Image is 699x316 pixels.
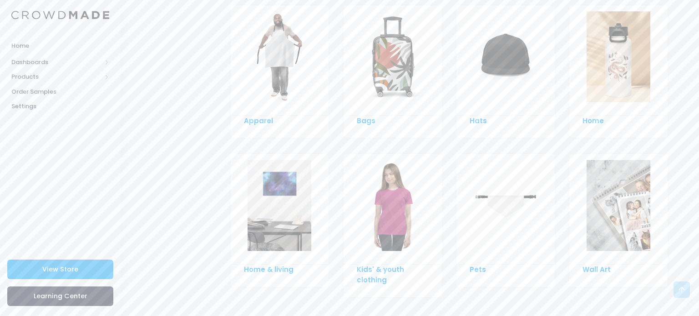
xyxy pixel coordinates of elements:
[11,58,101,67] span: Dashboards
[244,265,294,274] a: Home & living
[7,286,113,306] a: Learning Center
[470,265,486,274] a: Pets
[582,116,604,125] a: Home
[42,265,78,274] span: View Store
[7,260,113,279] a: View Store
[11,102,109,111] span: Settings
[244,116,273,125] a: Apparel
[357,116,375,125] a: Bags
[11,41,109,50] span: Home
[582,265,611,274] a: Wall Art
[11,11,109,20] img: Logo
[357,265,404,284] a: Kids' & youth clothing
[470,116,487,125] a: Hats
[34,291,87,301] span: Learning Center
[11,72,101,81] span: Products
[11,87,109,96] span: Order Samples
